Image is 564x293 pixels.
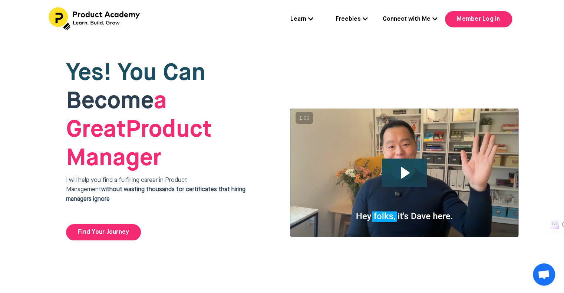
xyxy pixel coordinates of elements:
span: Product Manager [66,90,212,170]
strong: without wasting thousands for certificates that hiring managers ignore [66,187,245,202]
span: Yes! You Can [66,61,205,85]
a: Member Log In [445,11,512,27]
span: Become [66,90,154,113]
a: Learn [290,15,313,24]
a: Find Your Journey [66,224,141,240]
a: Open chat [533,263,555,286]
button: Play Video: file-uploads/sites/127338/video/4ffeae-3e1-a2cd-5ad6-eac528a42_Why_I_built_product_ac... [382,159,427,187]
span: I will help you find a fulfilling career in Product Management [66,177,245,202]
img: Header Logo [49,7,141,30]
strong: a Great [66,90,167,142]
a: Connect with Me [383,15,438,24]
a: Freebies [336,15,368,24]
